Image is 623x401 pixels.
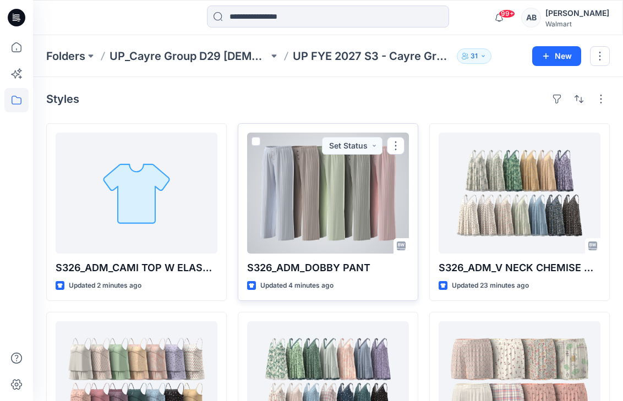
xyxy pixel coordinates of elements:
div: [PERSON_NAME] [545,7,609,20]
h4: Styles [46,92,79,106]
p: Updated 23 minutes ago [452,280,529,292]
p: Updated 4 minutes ago [260,280,334,292]
a: Folders [46,48,85,64]
a: S326_ADM_V NECK CHEMISE W LACE_CROSS HATCH [439,133,600,254]
button: 31 [457,48,491,64]
p: Updated 2 minutes ago [69,280,141,292]
a: S326_ADM_CAMI TOP W ELASTIC PICOT TRIM SHORT SET [56,133,217,254]
p: UP FYE 2027 S3 - Cayre Group D29 [DEMOGRAPHIC_DATA] Sleepwear [293,48,452,64]
div: AB [521,8,541,28]
span: 99+ [499,9,515,18]
a: S326_ADM_DOBBY PANT [247,133,409,254]
p: 31 [471,50,478,62]
p: S326_ADM_V NECK CHEMISE W LACE_CROSS HATCH [439,260,600,276]
a: UP_Cayre Group D29 [DEMOGRAPHIC_DATA] Sleep/Loungewear [110,48,269,64]
p: S326_ADM_DOBBY PANT [247,260,409,276]
p: S326_ADM_CAMI TOP W ELASTIC PICOT TRIM SHORT SET [56,260,217,276]
div: Walmart [545,20,609,28]
button: New [532,46,581,66]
